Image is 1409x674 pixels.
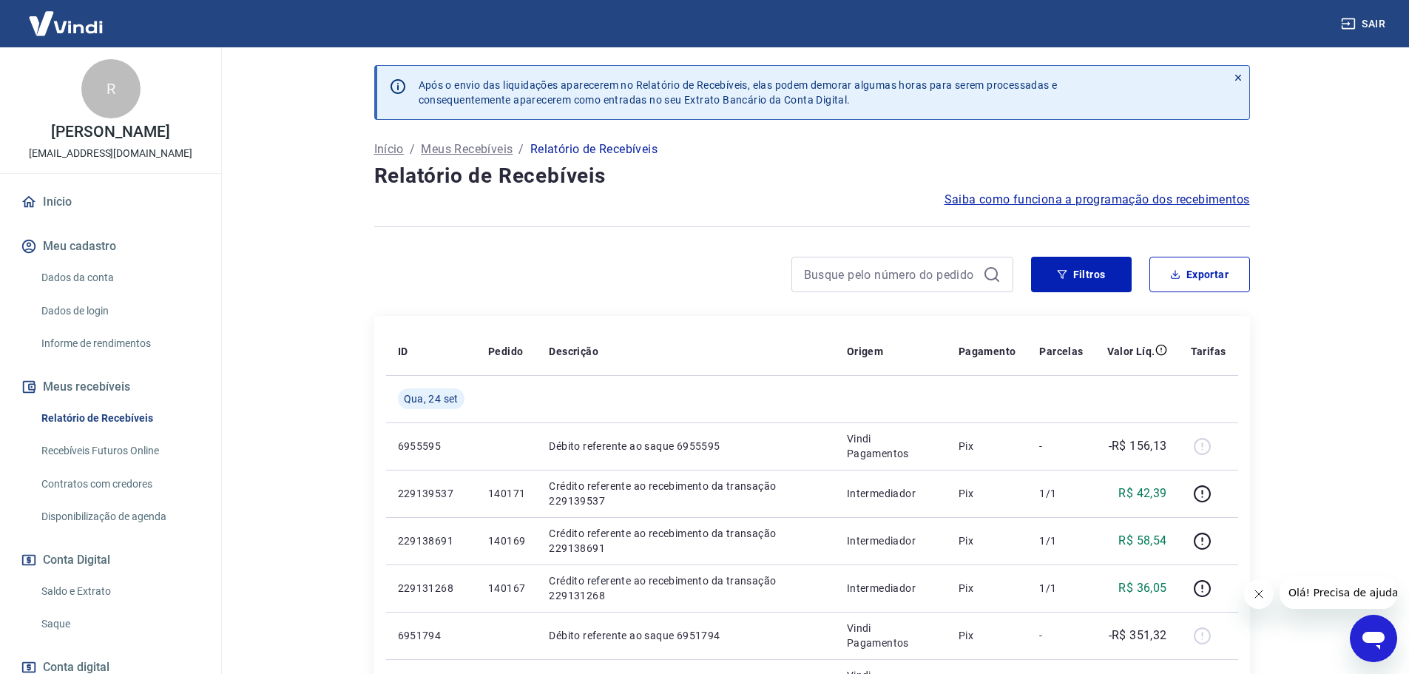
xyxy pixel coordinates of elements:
p: Intermediador [847,581,935,596]
iframe: Botão para abrir a janela de mensagens [1350,615,1397,662]
div: R [81,59,141,118]
h4: Relatório de Recebíveis [374,161,1250,191]
a: Meus Recebíveis [421,141,513,158]
p: Vindi Pagamentos [847,431,935,461]
a: Saiba como funciona a programação dos recebimentos [945,191,1250,209]
iframe: Mensagem da empresa [1280,576,1397,609]
p: [PERSON_NAME] [51,124,169,140]
p: R$ 58,54 [1118,532,1166,550]
a: Saldo e Extrato [36,576,203,607]
a: Dados de login [36,296,203,326]
p: Intermediador [847,486,935,501]
p: 140171 [488,486,525,501]
a: Disponibilização de agenda [36,502,203,532]
p: Débito referente ao saque 6951794 [549,628,823,643]
p: Pix [959,533,1016,548]
p: R$ 42,39 [1118,485,1166,502]
p: - [1039,628,1083,643]
p: -R$ 156,13 [1109,437,1167,455]
a: Dados da conta [36,263,203,293]
button: Meus recebíveis [18,371,203,403]
p: / [518,141,524,158]
p: Intermediador [847,533,935,548]
a: Início [18,186,203,218]
p: 140169 [488,533,525,548]
p: 229139537 [398,486,464,501]
span: Olá! Precisa de ajuda? [9,10,124,22]
p: 1/1 [1039,486,1083,501]
p: Origem [847,344,883,359]
p: Valor Líq. [1107,344,1155,359]
p: Pagamento [959,344,1016,359]
span: Qua, 24 set [404,391,459,406]
p: 6955595 [398,439,464,454]
p: Após o envio das liquidações aparecerem no Relatório de Recebíveis, elas podem demorar algumas ho... [419,78,1058,107]
p: Pix [959,486,1016,501]
p: -R$ 351,32 [1109,627,1167,644]
p: Parcelas [1039,344,1083,359]
p: Pix [959,581,1016,596]
p: 140167 [488,581,525,596]
iframe: Fechar mensagem [1244,579,1274,609]
input: Busque pelo número do pedido [804,263,977,286]
p: Tarifas [1191,344,1226,359]
p: 1/1 [1039,581,1083,596]
a: Contratos com credores [36,469,203,499]
img: Vindi [18,1,114,46]
a: Recebíveis Futuros Online [36,436,203,466]
p: Pix [959,439,1016,454]
p: R$ 36,05 [1118,579,1166,597]
p: Crédito referente ao recebimento da transação 229138691 [549,526,823,556]
p: Crédito referente ao recebimento da transação 229131268 [549,573,823,603]
button: Meu cadastro [18,230,203,263]
p: ID [398,344,408,359]
p: 6951794 [398,628,464,643]
p: Crédito referente ao recebimento da transação 229139537 [549,479,823,508]
a: Relatório de Recebíveis [36,403,203,434]
p: 1/1 [1039,533,1083,548]
p: Pedido [488,344,523,359]
p: 229138691 [398,533,464,548]
p: / [410,141,415,158]
p: Débito referente ao saque 6955595 [549,439,823,454]
p: Pix [959,628,1016,643]
a: Informe de rendimentos [36,328,203,359]
p: 229131268 [398,581,464,596]
a: Início [374,141,404,158]
p: Descrição [549,344,598,359]
button: Sair [1338,10,1391,38]
button: Filtros [1031,257,1132,292]
p: - [1039,439,1083,454]
p: Vindi Pagamentos [847,621,935,650]
a: Saque [36,609,203,639]
p: Relatório de Recebíveis [530,141,658,158]
button: Conta Digital [18,544,203,576]
button: Exportar [1149,257,1250,292]
p: [EMAIL_ADDRESS][DOMAIN_NAME] [29,146,192,161]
